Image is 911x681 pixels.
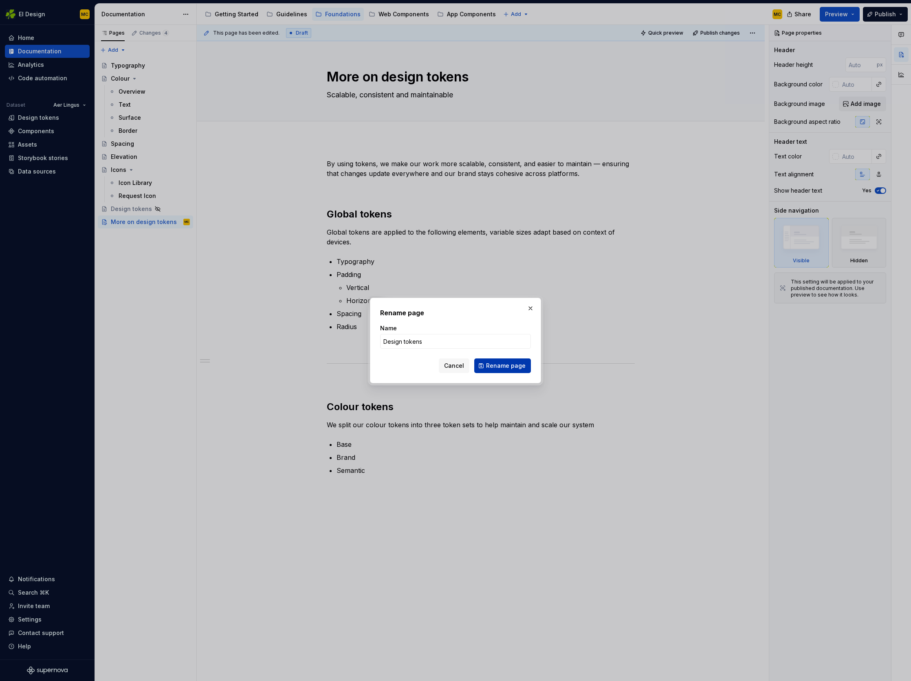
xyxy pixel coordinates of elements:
[380,324,397,332] label: Name
[486,362,526,370] span: Rename page
[444,362,464,370] span: Cancel
[474,358,531,373] button: Rename page
[439,358,469,373] button: Cancel
[380,308,531,318] h2: Rename page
